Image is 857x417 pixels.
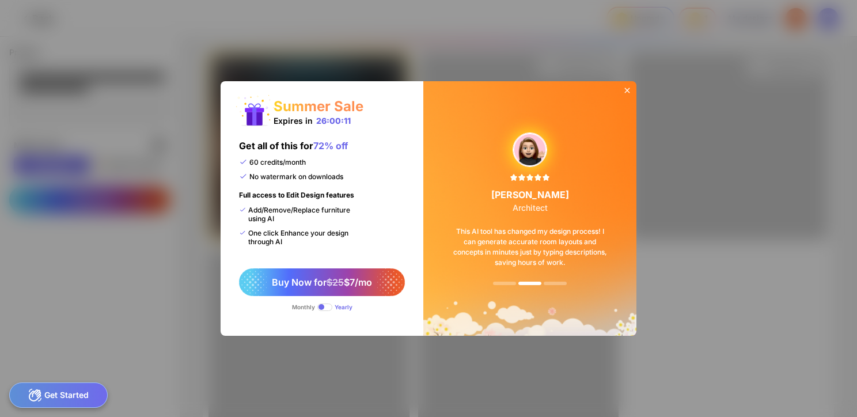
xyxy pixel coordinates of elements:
[327,276,344,288] span: $25
[513,203,548,213] span: Architect
[239,158,306,166] div: 60 credits/month
[239,140,348,158] div: Get all of this for
[272,276,372,288] span: Buy Now for $7/mo
[239,172,343,181] div: No watermark on downloads
[423,81,636,336] img: summerSaleBg.png
[292,304,315,310] div: Monthly
[313,140,348,151] span: 72% off
[335,304,352,310] div: Yearly
[274,98,363,115] div: Summer Sale
[274,116,351,126] div: Expires in
[239,191,354,206] div: Full access to Edit Design features
[513,133,547,166] img: upgradeReviewAvtar-4.png
[438,213,622,282] div: This AI tool has changed my design process! I can generate accurate room layouts and concepts in ...
[239,206,362,223] div: Add/Remove/Replace furniture using AI
[316,116,351,126] div: 26:00:11
[491,189,569,213] div: [PERSON_NAME]
[9,382,108,408] div: Get Started
[239,229,362,246] div: One click Enhance your design through AI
